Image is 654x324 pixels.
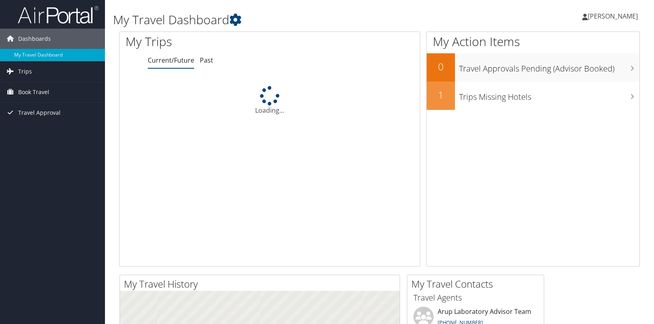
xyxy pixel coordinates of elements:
h2: My Travel History [124,277,400,291]
h1: My Action Items [427,33,639,50]
h2: 1 [427,88,455,102]
a: 0Travel Approvals Pending (Advisor Booked) [427,53,639,82]
a: Past [200,56,213,65]
h3: Travel Agents [413,292,538,303]
h3: Trips Missing Hotels [459,87,639,103]
a: 1Trips Missing Hotels [427,82,639,110]
img: airportal-logo.png [18,5,99,24]
a: [PERSON_NAME] [582,4,646,28]
span: Book Travel [18,82,49,102]
h1: My Trips [126,33,289,50]
span: Trips [18,61,32,82]
a: Current/Future [148,56,194,65]
h2: My Travel Contacts [411,277,544,291]
span: Dashboards [18,29,51,49]
span: Travel Approval [18,103,61,123]
span: [PERSON_NAME] [588,12,638,21]
h3: Travel Approvals Pending (Advisor Booked) [459,59,639,74]
div: Loading... [119,86,420,115]
h1: My Travel Dashboard [113,11,468,28]
h2: 0 [427,60,455,74]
